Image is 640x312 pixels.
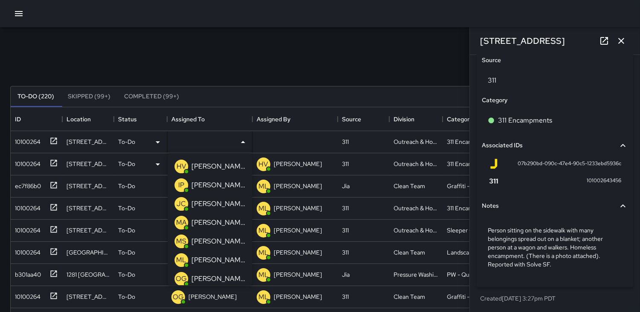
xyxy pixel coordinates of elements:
p: To-Do [118,226,135,235]
button: Close [237,136,249,148]
div: Assigned By [252,107,338,131]
div: 311 [342,137,349,146]
div: Status [118,107,137,131]
div: 932 Mission Street [67,292,110,301]
p: [PERSON_NAME] [274,270,322,279]
div: Outreach & Hospitality [394,137,438,146]
div: 498 Natoma Street [67,182,110,190]
p: [PERSON_NAME] [274,248,322,257]
div: b301aa40 [12,267,41,279]
p: OG [173,292,184,302]
div: Jia [342,182,350,190]
div: 10100264 [12,245,41,257]
div: Jia [342,270,350,279]
p: ML [258,248,269,258]
p: IP [178,180,184,190]
div: 311 Encampments [447,160,492,168]
div: 10100264 [12,134,41,146]
div: ec7f86b0 [12,178,41,190]
div: Source [342,107,361,131]
div: Outreach & Hospitality [394,204,438,212]
div: 311 [342,292,349,301]
div: ID [15,107,21,131]
p: [PERSON_NAME] [191,255,245,265]
div: Assigned By [257,107,290,131]
p: [PERSON_NAME] [191,274,245,284]
div: PW - Quick Wash [447,270,492,279]
p: To-Do [118,204,135,212]
p: [PERSON_NAME] [191,218,245,228]
div: 1171 Mission Street [67,248,110,257]
p: To-Do [118,270,135,279]
div: 10100264 [12,223,41,235]
p: [PERSON_NAME] [188,292,237,301]
div: Pressure Washing [394,270,438,279]
div: 10100264 [12,289,41,301]
div: Landscaping (DG & Weeds) [447,248,492,257]
div: 311 [342,248,349,257]
p: [PERSON_NAME] [274,204,322,212]
div: Status [114,107,167,131]
div: 311 [342,160,349,168]
p: ML [176,255,186,265]
div: Sleeper Campers & Loiterers [447,226,492,235]
p: ML [258,270,269,280]
p: ML [258,203,269,214]
p: To-Do [118,248,135,257]
div: 1201 Mission Street [67,226,110,235]
button: Skipped (99+) [61,86,117,107]
div: Graffiti - Private [447,182,489,190]
div: 10100264 [12,156,41,168]
div: 1281 Mission Street [67,270,110,279]
p: [PERSON_NAME] [274,182,322,190]
p: OG [176,274,187,284]
div: Clean Team [394,248,425,257]
div: Assigned To [171,107,205,131]
div: Clean Team [394,292,425,301]
p: MA [176,218,187,228]
div: Assigned To [167,107,252,131]
div: 98 7th Street [67,204,110,212]
p: HV [177,161,186,172]
div: 311 Encampments [447,204,492,212]
div: Division [389,107,443,131]
p: [PERSON_NAME] [191,180,245,190]
p: To-Do [118,292,135,301]
div: Division [394,107,414,131]
div: ID [11,107,62,131]
div: Graffiti - Private [447,292,489,301]
p: To-Do [118,137,135,146]
div: Outreach & Hospitality [394,160,438,168]
p: ML [258,181,269,192]
div: 311 Encampments [447,137,492,146]
button: Completed (99+) [117,86,186,107]
p: JC [177,199,186,209]
div: Clean Team [394,182,425,190]
p: [PERSON_NAME] [274,160,322,168]
div: Location [67,107,91,131]
p: [PERSON_NAME] [191,161,245,172]
div: 514 Minna Street [67,137,110,146]
p: [PERSON_NAME] [274,226,322,235]
p: ML [258,292,269,302]
p: To-Do [118,160,135,168]
p: To-Do [118,182,135,190]
div: Location [62,107,114,131]
div: 311 [342,226,349,235]
div: Category [447,107,472,131]
p: ML [258,226,269,236]
button: To-Do (220) [11,86,61,107]
div: Source [338,107,389,131]
div: 118 6th Street [67,160,110,168]
p: [PERSON_NAME] [191,199,245,209]
div: Outreach & Hospitality [394,226,438,235]
p: [PERSON_NAME] [191,236,245,246]
div: 311 [342,204,349,212]
p: [PERSON_NAME] [274,292,322,301]
p: HV [259,159,269,169]
div: 10100264 [12,200,41,212]
p: MS [176,236,186,246]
